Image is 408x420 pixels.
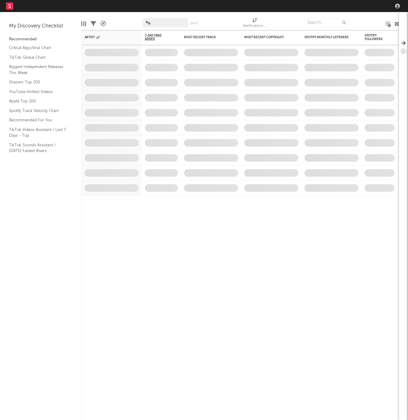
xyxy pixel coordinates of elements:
div: Recommended [9,36,72,43]
a: Recommended For You [9,117,66,123]
input: Search... [304,18,349,27]
div: Most Recent Copyright [244,36,289,39]
div: Edit Columns [81,15,86,33]
div: Notifications (Artist) [243,23,267,30]
div: Spotify Followers [365,34,386,41]
a: Biggest Independent Releases This Week [9,64,66,76]
div: Spotify Monthly Listeners [304,36,350,39]
a: Apple Top 200 [9,98,66,104]
a: TikTok Global Chart [9,54,66,61]
button: Save [190,22,198,25]
a: Spotify Track Velocity Chart [9,107,66,114]
div: Filters [91,15,96,33]
a: TikTok Sounds Assistant / [DATE] Fastest Risers [9,142,66,154]
div: A&R Pipeline [101,15,106,33]
a: YouTube Hottest Videos [9,89,66,95]
div: My Discovery Checklist [9,23,72,30]
span: 7-Day Fans Added [145,34,169,41]
a: TikTok Videos Assistant / Last 7 Days - Top [9,126,66,139]
div: Artist [85,36,130,39]
div: Most Recent Track [184,36,229,39]
a: Shazam Top 200 [9,79,66,86]
a: Critical Algo/Viral Chart [9,45,66,51]
div: Notifications (Artist) [243,15,267,33]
